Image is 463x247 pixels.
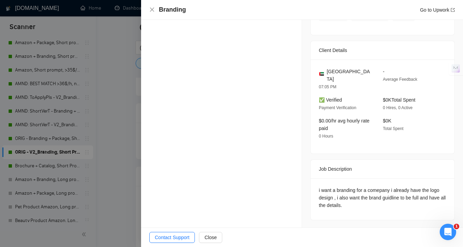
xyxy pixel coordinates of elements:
[204,234,217,241] span: Close
[319,97,342,103] span: ✅ Verified
[155,234,189,241] span: Contact Support
[159,5,186,14] h4: Branding
[319,134,333,139] span: 0 Hours
[149,232,195,243] button: Contact Support
[451,8,455,12] span: export
[383,97,415,103] span: $0K Total Spent
[383,118,391,123] span: $0K
[149,7,155,13] button: Close
[319,84,336,89] span: 07:05 PM
[319,105,356,110] span: Payment Verification
[319,118,370,131] span: $0.00/hr avg hourly rate paid
[383,69,385,74] span: -
[149,7,155,12] span: close
[440,224,456,240] iframe: Intercom live chat
[420,7,455,13] a: Go to Upworkexport
[327,68,372,83] span: [GEOGRAPHIC_DATA]
[454,224,459,229] span: 1
[383,126,403,131] span: Total Spent
[319,160,446,178] div: Job Description
[383,77,417,82] span: Average Feedback
[199,232,222,243] button: Close
[383,105,413,110] span: 0 Hires, 0 Active
[319,186,446,209] div: i want a branding for a comepany i already have the logo design , i also want the brand guidline ...
[319,71,324,76] img: 🇦🇪
[319,41,446,60] div: Client Details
